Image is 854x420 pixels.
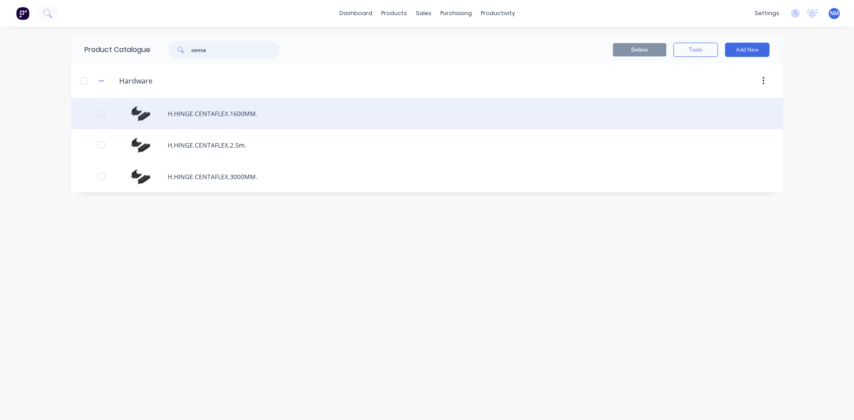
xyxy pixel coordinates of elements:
[830,9,839,17] span: NM
[71,161,783,192] div: H.HINGE.CENTAFLEX.3000MM.H.HINGE.CENTAFLEX.3000MM.
[16,7,29,20] img: Factory
[476,7,520,20] div: productivity
[725,43,769,57] button: Add New
[71,129,783,161] div: H.HINGE.CENTAFLEX.2.5m.H.HINGE.CENTAFLEX.2.5m.
[750,7,784,20] div: settings
[71,98,783,129] div: H.HINGE.CENTAFLEX.1600MM.H.HINGE.CENTAFLEX.1600MM.
[377,7,411,20] div: products
[119,76,225,86] input: Enter category name
[411,7,436,20] div: sales
[613,43,666,56] button: Delete
[191,41,279,59] input: Search...
[71,36,150,64] div: Product Catalogue
[436,7,476,20] div: purchasing
[673,43,718,57] button: Tools
[335,7,377,20] a: dashboard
